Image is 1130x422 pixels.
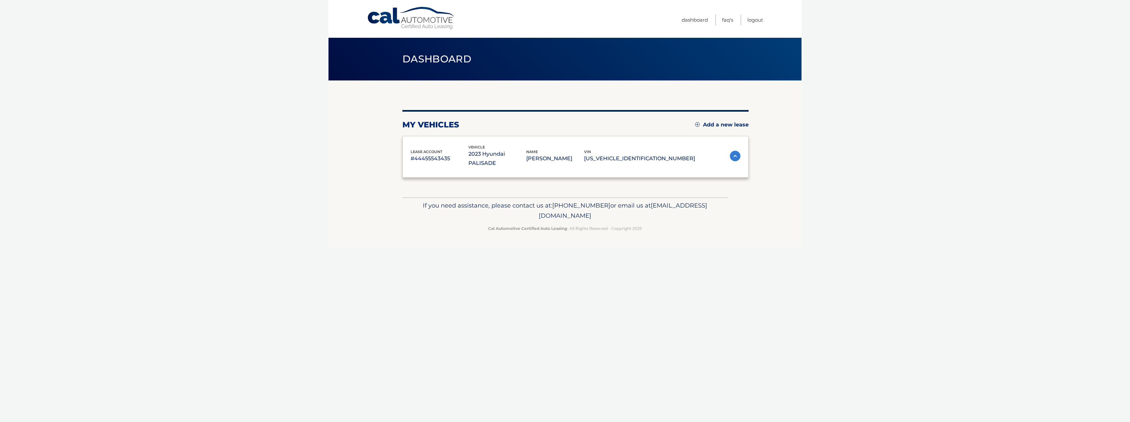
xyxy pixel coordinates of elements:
[468,145,485,149] span: vehicle
[552,202,610,209] span: [PHONE_NUMBER]
[722,14,733,25] a: FAQ's
[695,122,749,128] a: Add a new lease
[584,149,591,154] span: vin
[695,122,700,127] img: add.svg
[468,149,526,168] p: 2023 Hyundai PALISADE
[407,225,723,232] p: - All Rights Reserved - Copyright 2025
[682,14,708,25] a: Dashboard
[402,53,471,65] span: Dashboard
[407,200,723,221] p: If you need assistance, please contact us at: or email us at
[411,149,442,154] span: lease account
[411,154,468,163] p: #44455543435
[367,7,456,30] a: Cal Automotive
[526,149,538,154] span: name
[488,226,567,231] strong: Cal Automotive Certified Auto Leasing
[402,120,459,130] h2: my vehicles
[730,151,740,161] img: accordion-active.svg
[747,14,763,25] a: Logout
[584,154,695,163] p: [US_VEHICLE_IDENTIFICATION_NUMBER]
[526,154,584,163] p: [PERSON_NAME]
